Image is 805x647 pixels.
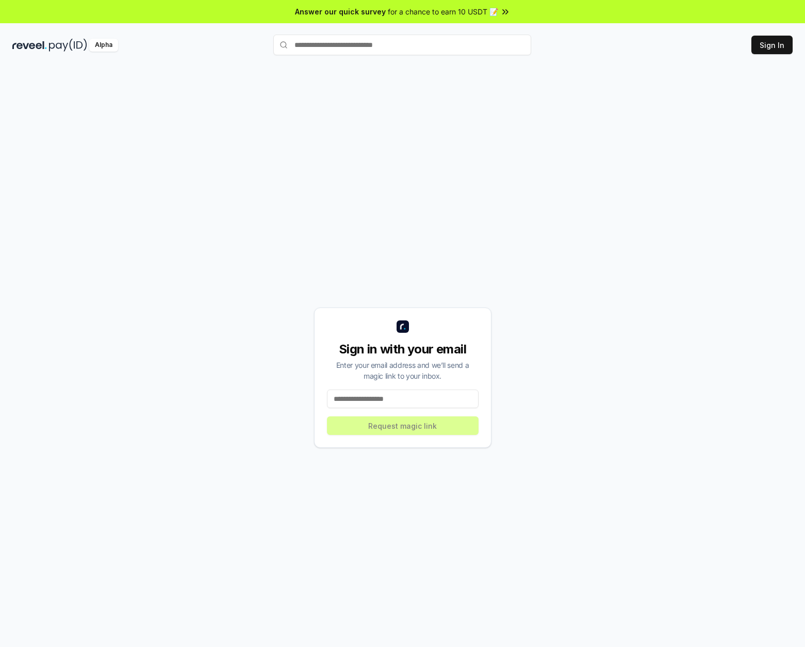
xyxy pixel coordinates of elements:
[327,360,479,381] div: Enter your email address and we’ll send a magic link to your inbox.
[388,6,498,17] span: for a chance to earn 10 USDT 📝
[327,341,479,358] div: Sign in with your email
[397,320,409,333] img: logo_small
[49,39,87,52] img: pay_id
[12,39,47,52] img: reveel_dark
[751,36,793,54] button: Sign In
[295,6,386,17] span: Answer our quick survey
[89,39,118,52] div: Alpha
